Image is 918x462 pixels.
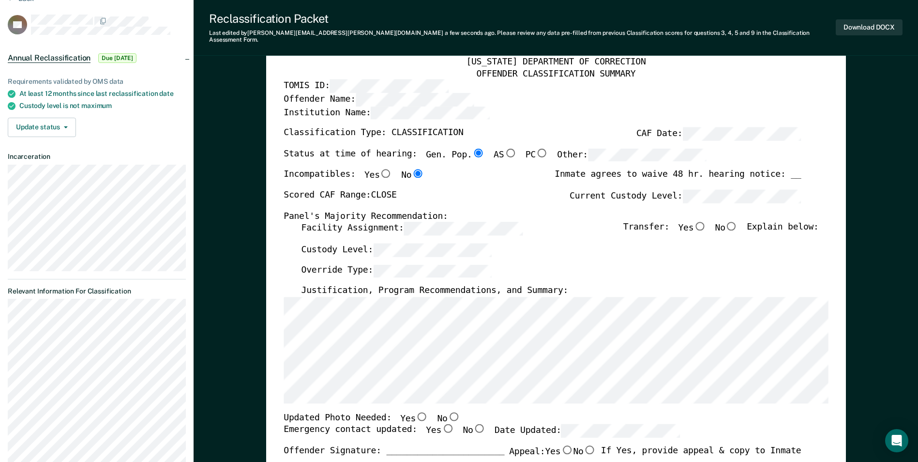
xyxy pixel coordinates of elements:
[373,243,492,256] input: Custody Level:
[441,424,454,433] input: Yes
[445,30,495,36] span: a few seconds ago
[560,446,573,454] input: Yes
[426,148,485,161] label: Gen. Pop.
[284,412,460,425] div: Updated Photo Needed:
[371,106,489,119] input: Institution Name:
[8,287,186,295] dt: Relevant Information For Classification
[504,148,516,157] input: AS
[284,92,474,106] label: Offender Name:
[836,19,903,35] button: Download DOCX
[209,30,836,44] div: Last edited by [PERSON_NAME][EMAIL_ADDRESS][PERSON_NAME][DOMAIN_NAME] . Please review any data pr...
[400,412,428,425] label: Yes
[416,412,428,421] input: Yes
[19,102,186,110] div: Custody level is not
[19,90,186,98] div: At least 12 months since last reclassification
[495,424,680,437] label: Date Updated:
[447,412,460,421] input: No
[81,102,112,109] span: maximum
[373,264,492,277] input: Override Type:
[545,446,573,458] label: Yes
[473,424,485,433] input: No
[330,79,448,92] input: TOMIS ID:
[557,148,707,161] label: Other:
[301,222,522,235] label: Facility Assignment:
[284,57,828,68] div: [US_STATE] DEPARTMENT OF CORRECTION
[284,127,463,140] label: Classification Type: CLASSIFICATION
[284,189,396,202] label: Scored CAF Range: CLOSE
[536,148,548,157] input: PC
[573,446,596,458] label: No
[284,106,489,119] label: Institution Name:
[159,90,173,97] span: date
[8,153,186,161] dt: Incarceration
[682,189,801,202] input: Current Custody Level:
[570,189,801,202] label: Current Custody Level:
[525,148,548,161] label: PC
[411,169,424,178] input: No
[284,211,801,222] div: Panel's Majority Recommendation:
[364,169,392,182] label: Yes
[623,222,819,243] div: Transfer: Explain below:
[682,127,801,140] input: CAF Date:
[8,118,76,137] button: Update status
[8,77,186,86] div: Requirements validated by OMS data
[379,169,392,178] input: Yes
[401,169,424,182] label: No
[693,222,706,231] input: Yes
[561,424,680,437] input: Date Updated:
[284,148,707,169] div: Status at time of hearing:
[715,222,737,235] label: No
[355,92,474,106] input: Offender Name:
[555,169,801,190] div: Inmate agrees to waive 48 hr. hearing notice: __
[284,79,448,92] label: TOMIS ID:
[404,222,522,235] input: Facility Assignment:
[426,424,454,437] label: Yes
[472,148,484,157] input: Gen. Pop.
[284,68,828,79] div: OFFENDER CLASSIFICATION SUMMARY
[209,12,836,26] div: Reclassification Packet
[98,53,136,63] span: Due [DATE]
[725,222,738,231] input: No
[494,148,516,161] label: AS
[301,285,568,297] label: Justification, Program Recommendations, and Summary:
[8,53,90,63] span: Annual Reclassification
[301,243,492,256] label: Custody Level:
[284,424,680,446] div: Emergency contact updated:
[301,264,492,277] label: Override Type:
[583,446,596,454] input: No
[678,222,706,235] label: Yes
[284,169,424,190] div: Incompatibles:
[463,424,485,437] label: No
[588,148,707,161] input: Other:
[437,412,460,425] label: No
[885,429,908,452] div: Open Intercom Messenger
[636,127,801,140] label: CAF Date:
